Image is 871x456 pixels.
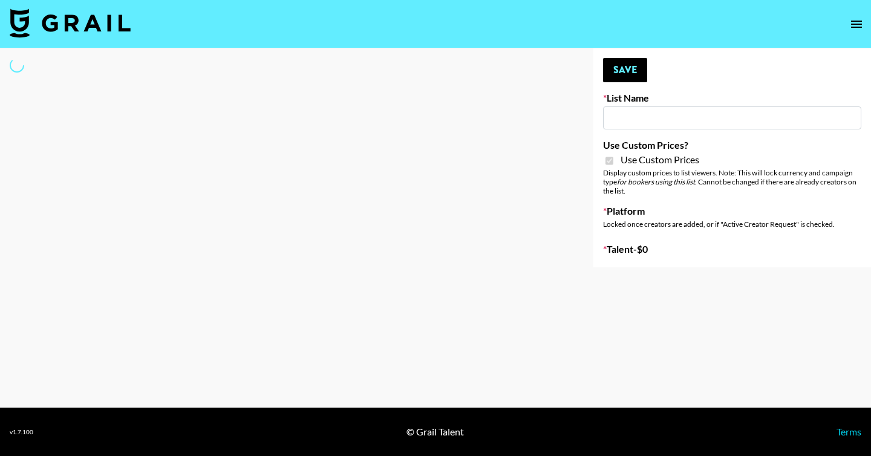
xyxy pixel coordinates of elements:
span: Use Custom Prices [621,154,699,166]
label: Platform [603,205,861,217]
label: Talent - $ 0 [603,243,861,255]
div: v 1.7.100 [10,428,33,436]
div: © Grail Talent [406,426,464,438]
button: Save [603,58,647,82]
em: for bookers using this list [617,177,695,186]
label: List Name [603,92,861,104]
div: Locked once creators are added, or if "Active Creator Request" is checked. [603,220,861,229]
img: Grail Talent [10,8,131,37]
a: Terms [837,426,861,437]
label: Use Custom Prices? [603,139,861,151]
button: open drawer [844,12,869,36]
div: Display custom prices to list viewers. Note: This will lock currency and campaign type . Cannot b... [603,168,861,195]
